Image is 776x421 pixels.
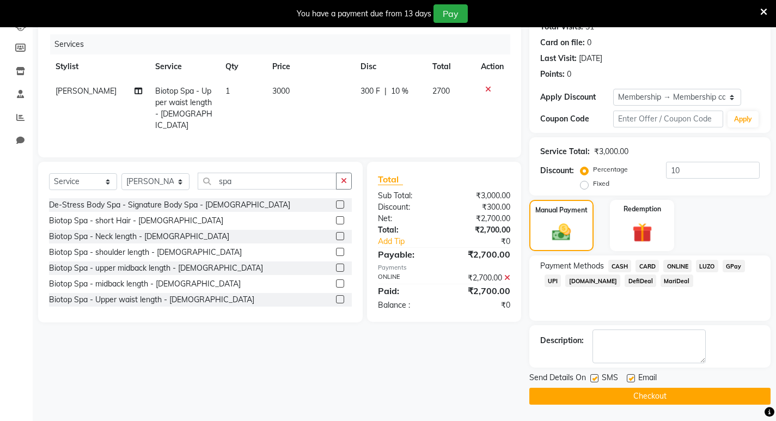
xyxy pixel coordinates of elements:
[444,213,518,224] div: ₹2,700.00
[540,260,604,272] span: Payment Methods
[661,274,693,287] span: MariDeal
[565,274,620,287] span: [DOMAIN_NAME]
[456,236,518,247] div: ₹0
[593,179,609,188] label: Fixed
[49,247,242,258] div: Biotop Spa - shoulder length - [DEMOGRAPHIC_DATA]
[354,54,426,79] th: Disc
[360,86,380,97] span: 300 F
[663,260,692,272] span: ONLINE
[49,278,241,290] div: Biotop Spa - midback length - [DEMOGRAPHIC_DATA]
[594,146,628,157] div: ₹3,000.00
[266,54,354,79] th: Price
[297,8,431,20] div: You have a payment due from 13 days
[613,111,723,127] input: Enter Offer / Coupon Code
[638,372,657,386] span: Email
[426,54,474,79] th: Total
[444,248,518,261] div: ₹2,700.00
[433,4,468,23] button: Pay
[225,86,230,96] span: 1
[378,174,403,185] span: Total
[626,221,658,245] img: _gift.svg
[602,372,618,386] span: SMS
[370,202,444,213] div: Discount:
[540,165,574,176] div: Discount:
[219,54,266,79] th: Qty
[56,86,117,96] span: [PERSON_NAME]
[593,164,628,174] label: Percentage
[391,86,408,97] span: 10 %
[444,224,518,236] div: ₹2,700.00
[444,202,518,213] div: ₹300.00
[529,372,586,386] span: Send Details On
[444,272,518,284] div: ₹2,700.00
[370,272,444,284] div: ONLINE
[608,260,632,272] span: CASH
[540,335,584,346] div: Description:
[587,37,591,48] div: 0
[444,300,518,311] div: ₹0
[540,113,613,125] div: Coupon Code
[50,34,518,54] div: Services
[370,300,444,311] div: Balance :
[636,260,659,272] span: CARD
[723,260,745,272] span: GPay
[696,260,718,272] span: LUZO
[370,236,456,247] a: Add Tip
[49,294,254,306] div: Biotop Spa - Upper waist length - [DEMOGRAPHIC_DATA]
[567,69,571,80] div: 0
[540,69,565,80] div: Points:
[370,248,444,261] div: Payable:
[49,215,223,227] div: Biotop Spa - short Hair - [DEMOGRAPHIC_DATA]
[624,204,661,214] label: Redemption
[540,53,577,64] div: Last Visit:
[540,91,613,103] div: Apply Discount
[49,199,290,211] div: De-Stress Body Spa - Signature Body Spa - [DEMOGRAPHIC_DATA]
[540,37,585,48] div: Card on file:
[579,53,602,64] div: [DATE]
[444,190,518,202] div: ₹3,000.00
[155,86,212,130] span: Biotop Spa - Upper waist length - [DEMOGRAPHIC_DATA]
[545,274,561,287] span: UPI
[474,54,510,79] th: Action
[535,205,588,215] label: Manual Payment
[370,284,444,297] div: Paid:
[384,86,387,97] span: |
[149,54,219,79] th: Service
[728,111,759,127] button: Apply
[625,274,656,287] span: DefiDeal
[432,86,450,96] span: 2700
[540,146,590,157] div: Service Total:
[546,222,577,243] img: _cash.svg
[49,231,229,242] div: Biotop Spa - Neck length - [DEMOGRAPHIC_DATA]
[370,190,444,202] div: Sub Total:
[49,263,263,274] div: Biotop Spa - upper midback length - [DEMOGRAPHIC_DATA]
[370,213,444,224] div: Net:
[198,173,337,190] input: Search or Scan
[49,54,149,79] th: Stylist
[272,86,290,96] span: 3000
[370,224,444,236] div: Total:
[444,284,518,297] div: ₹2,700.00
[529,388,771,405] button: Checkout
[378,263,510,272] div: Payments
